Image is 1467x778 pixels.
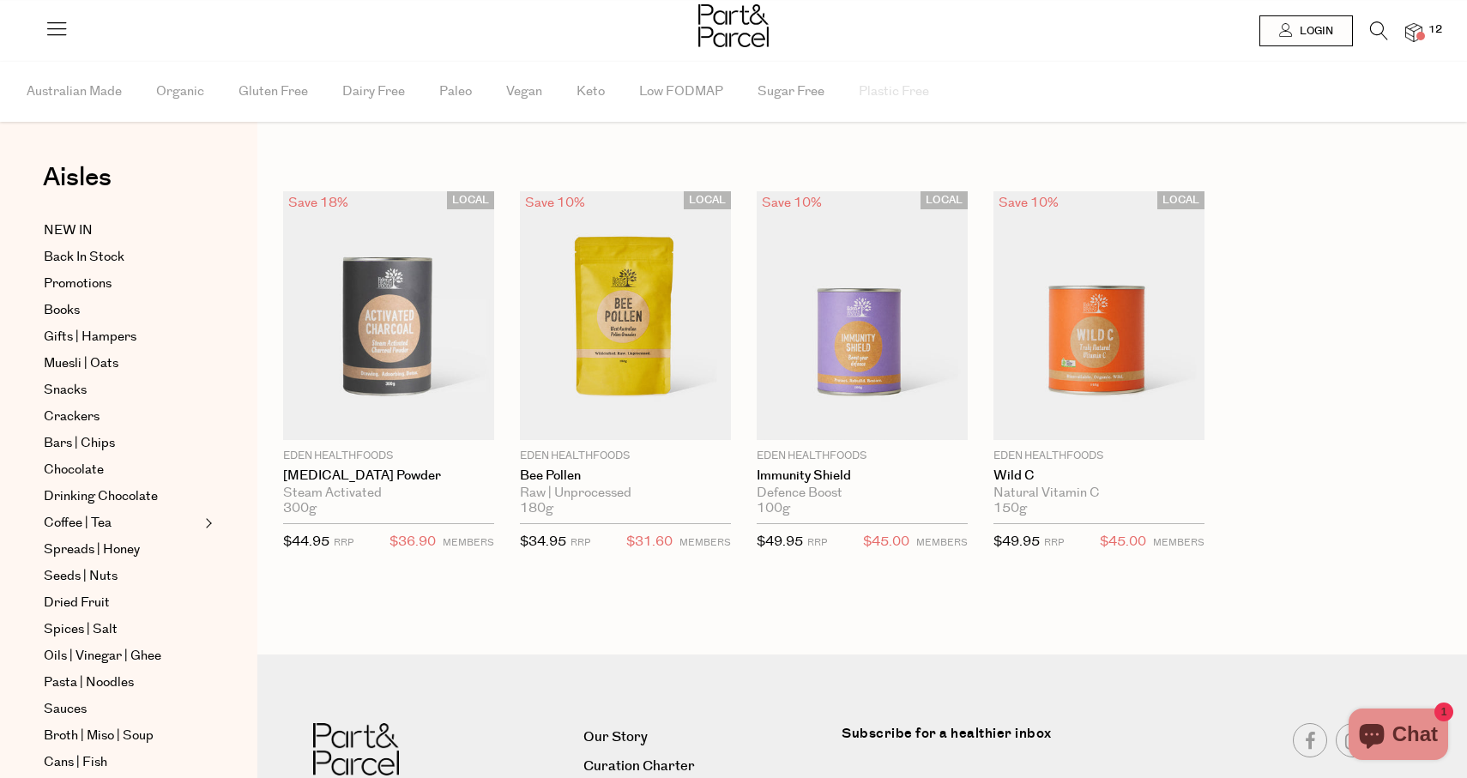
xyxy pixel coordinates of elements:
span: Cans | Fish [44,752,107,773]
span: LOCAL [1157,191,1204,209]
span: Broth | Miso | Soup [44,726,154,746]
div: Save 10% [520,191,590,214]
a: Seeds | Nuts [44,566,200,587]
img: Part&Parcel [698,4,769,47]
a: Back In Stock [44,247,200,268]
div: Steam Activated [283,485,494,501]
span: Spreads | Honey [44,540,140,560]
span: Pasta | Noodles [44,672,134,693]
div: Raw | Unprocessed [520,485,731,501]
a: Our Story [583,726,829,749]
small: RRP [807,536,827,549]
span: $31.60 [626,531,673,553]
a: Chocolate [44,460,200,480]
a: Curation Charter [583,755,829,778]
a: Dried Fruit [44,593,200,613]
span: $49.95 [757,533,803,551]
small: MEMBERS [443,536,494,549]
span: LOCAL [447,191,494,209]
span: Books [44,300,80,321]
span: 180g [520,501,553,516]
a: Snacks [44,380,200,401]
span: Bars | Chips [44,433,115,454]
span: Spices | Salt [44,619,118,640]
span: $34.95 [520,533,566,551]
a: Crackers [44,407,200,427]
a: Drinking Chocolate [44,486,200,507]
span: Snacks [44,380,87,401]
span: $45.00 [1100,531,1146,553]
a: Cans | Fish [44,752,200,773]
a: Promotions [44,274,200,294]
span: Coffee | Tea [44,513,112,534]
a: Coffee | Tea [44,513,200,534]
span: LOCAL [684,191,731,209]
button: Expand/Collapse Coffee | Tea [201,513,213,534]
span: Drinking Chocolate [44,486,158,507]
span: Organic [156,62,204,122]
a: [MEDICAL_DATA] Powder [283,468,494,484]
span: Keto [577,62,605,122]
span: Back In Stock [44,247,124,268]
span: Login [1295,24,1333,39]
p: Eden Healthfoods [520,449,731,464]
span: Oils | Vinegar | Ghee [44,646,161,666]
span: Aisles [43,159,112,196]
span: $44.95 [283,533,329,551]
a: Wild C [993,468,1204,484]
span: 300g [283,501,317,516]
a: Books [44,300,200,321]
img: Wild C [993,191,1204,440]
small: RRP [1044,536,1064,549]
img: Part&Parcel [313,723,399,775]
span: Promotions [44,274,112,294]
a: Aisles [43,165,112,208]
div: Save 10% [993,191,1064,214]
inbox-online-store-chat: Shopify online store chat [1343,709,1453,764]
p: Eden Healthfoods [757,449,968,464]
span: Seeds | Nuts [44,566,118,587]
a: NEW IN [44,220,200,241]
img: Immunity Shield [757,191,968,440]
small: RRP [334,536,353,549]
span: Gifts | Hampers [44,327,136,347]
div: Save 10% [757,191,827,214]
a: Bee Pollen [520,468,731,484]
label: Subscribe for a healthier inbox [842,723,1113,757]
span: 12 [1424,22,1446,38]
span: $49.95 [993,533,1040,551]
a: Gifts | Hampers [44,327,200,347]
a: Immunity Shield [757,468,968,484]
span: Sugar Free [758,62,824,122]
a: Bars | Chips [44,433,200,454]
small: RRP [570,536,590,549]
span: Gluten Free [238,62,308,122]
a: Oils | Vinegar | Ghee [44,646,200,666]
span: Crackers [44,407,100,427]
span: Paleo [439,62,472,122]
a: Sauces [44,699,200,720]
span: 150g [993,501,1027,516]
a: Muesli | Oats [44,353,200,374]
div: Natural Vitamin C [993,485,1204,501]
span: $45.00 [863,531,909,553]
span: Vegan [506,62,542,122]
span: 100g [757,501,790,516]
span: Muesli | Oats [44,353,118,374]
small: MEMBERS [916,536,968,549]
small: MEMBERS [679,536,731,549]
a: Broth | Miso | Soup [44,726,200,746]
a: Spreads | Honey [44,540,200,560]
div: Save 18% [283,191,353,214]
span: $36.90 [389,531,436,553]
div: Defence Boost [757,485,968,501]
p: Eden Healthfoods [993,449,1204,464]
span: Low FODMAP [639,62,723,122]
span: LOCAL [921,191,968,209]
small: MEMBERS [1153,536,1204,549]
a: Login [1259,15,1353,46]
span: Sauces [44,699,87,720]
img: Bee Pollen [520,191,731,440]
a: 12 [1405,23,1422,41]
span: Dried Fruit [44,593,110,613]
